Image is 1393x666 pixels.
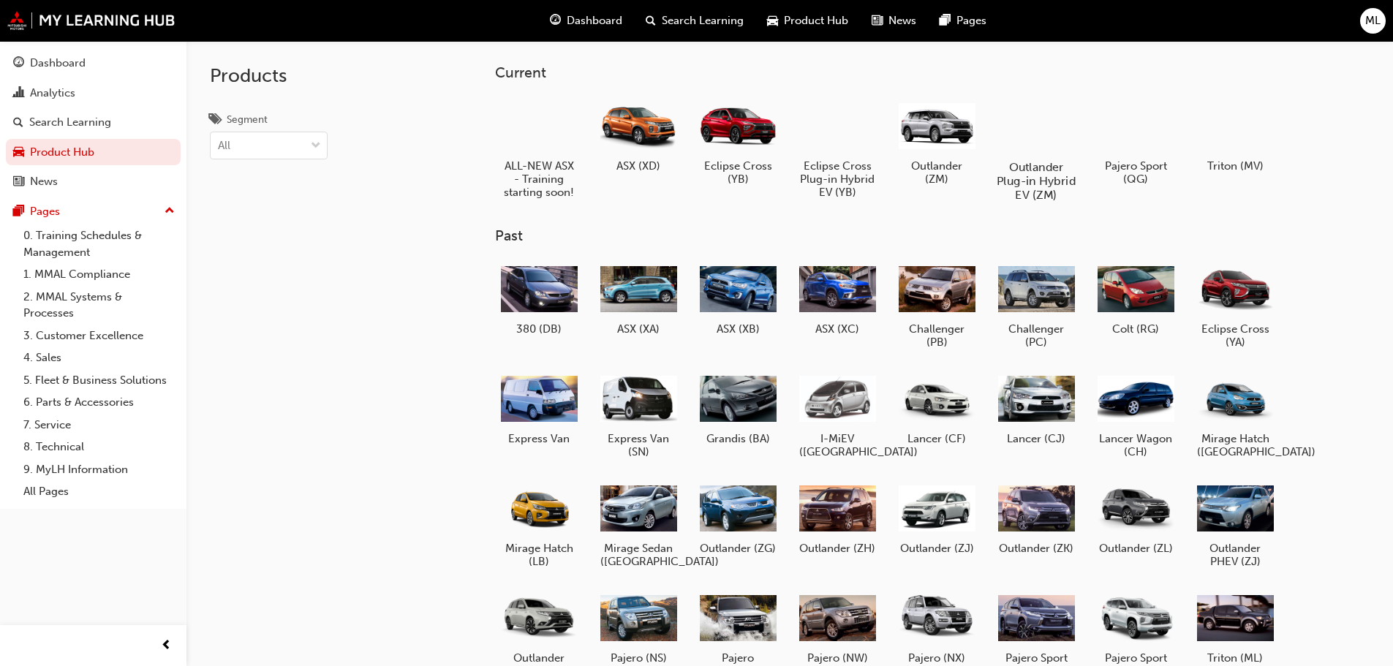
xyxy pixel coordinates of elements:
[13,116,23,129] span: search-icon
[1197,651,1274,665] h5: Triton (ML)
[1098,322,1174,336] h5: Colt (RG)
[793,93,881,204] a: Eclipse Cross Plug-in Hybrid EV (YB)
[956,12,986,29] span: Pages
[594,366,682,464] a: Express Van (SN)
[501,432,578,445] h5: Express Van
[992,366,1080,451] a: Lancer (CJ)
[799,651,876,665] h5: Pajero (NW)
[793,366,881,464] a: I-MiEV ([GEOGRAPHIC_DATA])
[210,64,328,88] h2: Products
[6,198,181,225] button: Pages
[1098,542,1174,555] h5: Outlander (ZL)
[567,12,622,29] span: Dashboard
[1197,542,1274,568] h5: Outlander PHEV (ZJ)
[161,637,172,655] span: prev-icon
[13,57,24,70] span: guage-icon
[6,50,181,77] a: Dashboard
[998,432,1075,445] h5: Lancer (CJ)
[793,476,881,561] a: Outlander (ZH)
[18,286,181,325] a: 2. MMAL Systems & Processes
[992,476,1080,561] a: Outlander (ZK)
[18,458,181,481] a: 9. MyLH Information
[784,12,848,29] span: Product Hub
[1197,432,1274,458] h5: Mirage Hatch ([GEOGRAPHIC_DATA])
[899,651,975,665] h5: Pajero (NX)
[30,203,60,220] div: Pages
[501,542,578,568] h5: Mirage Hatch (LB)
[13,175,24,189] span: news-icon
[501,322,578,336] h5: 380 (DB)
[1098,159,1174,186] h5: Pajero Sport (QG)
[30,173,58,190] div: News
[893,476,981,561] a: Outlander (ZJ)
[13,205,24,219] span: pages-icon
[995,160,1076,202] h5: Outlander Plug-in Hybrid EV (ZM)
[18,325,181,347] a: 3. Customer Excellence
[694,93,782,191] a: Eclipse Cross (YB)
[1191,93,1279,178] a: Triton (MV)
[888,12,916,29] span: News
[18,391,181,414] a: 6. Parts & Accessories
[18,224,181,263] a: 0. Training Schedules & Management
[210,114,221,127] span: tags-icon
[18,263,181,286] a: 1. MMAL Compliance
[872,12,883,30] span: news-icon
[1191,476,1279,574] a: Outlander PHEV (ZJ)
[634,6,755,36] a: search-iconSearch Learning
[767,12,778,30] span: car-icon
[893,257,981,355] a: Challenger (PB)
[495,257,583,341] a: 380 (DB)
[6,109,181,136] a: Search Learning
[1191,366,1279,464] a: Mirage Hatch ([GEOGRAPHIC_DATA])
[6,47,181,198] button: DashboardAnalyticsSearch LearningProduct HubNews
[992,93,1080,204] a: Outlander Plug-in Hybrid EV (ZM)
[6,139,181,166] a: Product Hub
[799,159,876,199] h5: Eclipse Cross Plug-in Hybrid EV (YB)
[600,651,677,665] h5: Pajero (NS)
[594,257,682,341] a: ASX (XA)
[218,137,230,154] div: All
[594,93,682,178] a: ASX (XD)
[799,322,876,336] h5: ASX (XC)
[1197,322,1274,349] h5: Eclipse Cross (YA)
[646,12,656,30] span: search-icon
[18,369,181,392] a: 5. Fleet & Business Solutions
[495,476,583,574] a: Mirage Hatch (LB)
[495,64,1326,81] h3: Current
[1092,257,1179,341] a: Colt (RG)
[799,432,876,458] h5: I-MiEV ([GEOGRAPHIC_DATA])
[694,366,782,451] a: Grandis (BA)
[755,6,860,36] a: car-iconProduct Hub
[893,366,981,451] a: Lancer (CF)
[18,414,181,436] a: 7. Service
[18,347,181,369] a: 4. Sales
[7,11,175,30] img: mmal
[1365,12,1381,29] span: ML
[700,542,777,555] h5: Outlander (ZG)
[793,257,881,341] a: ASX (XC)
[600,432,677,458] h5: Express Van (SN)
[860,6,928,36] a: news-iconNews
[998,322,1075,349] h5: Challenger (PC)
[165,202,175,221] span: up-icon
[899,322,975,349] h5: Challenger (PB)
[18,436,181,458] a: 8. Technical
[700,432,777,445] h5: Grandis (BA)
[600,542,677,568] h5: Mirage Sedan ([GEOGRAPHIC_DATA])
[18,480,181,503] a: All Pages
[311,137,321,156] span: down-icon
[700,322,777,336] h5: ASX (XB)
[13,146,24,159] span: car-icon
[600,322,677,336] h5: ASX (XA)
[899,542,975,555] h5: Outlander (ZJ)
[998,542,1075,555] h5: Outlander (ZK)
[694,476,782,561] a: Outlander (ZG)
[550,12,561,30] span: guage-icon
[1098,432,1174,458] h5: Lancer Wagon (CH)
[6,80,181,107] a: Analytics
[30,85,75,102] div: Analytics
[1092,366,1179,464] a: Lancer Wagon (CH)
[662,12,744,29] span: Search Learning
